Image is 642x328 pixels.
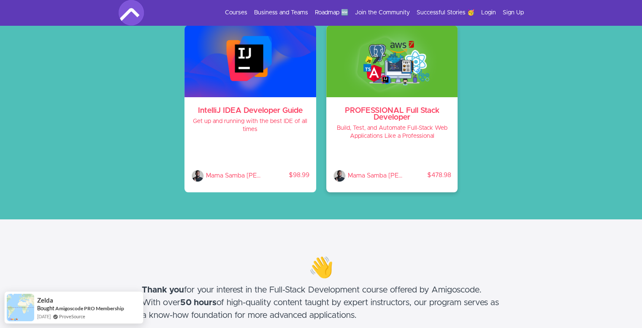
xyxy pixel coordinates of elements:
span: Bought [37,305,54,312]
span: [DATE] [37,313,51,320]
h3: IntelliJ IDEA Developer Guide [191,107,309,114]
a: Roadmap 🆕 [315,8,348,17]
strong: 50 hours [180,298,217,307]
a: IntelliJ IDEA Developer Guide Get up and running with the best IDE of all times Mama Samba Braima... [184,25,316,192]
a: PROFESSIONAL Full Stack Developer Build, Test, and Automate Full-Stack Web Applications Like a Pr... [326,25,458,192]
p: Mama Samba Braima Nelson [206,169,262,182]
a: Courses [225,8,247,17]
h3: PROFESSIONAL Full Stack Developer [333,107,451,121]
img: Mama Samba Braima Nelson [333,169,346,182]
a: Sign Up [503,8,524,17]
img: feaUWTbQhKblocKl2ZaW_Screenshot+2024-06-17+at+17.32.02.png [184,25,316,97]
h5: for your interest in the Full-Stack Development course offered by Amigoscode. With over of high-q... [142,284,501,322]
img: WPzdydpSLWzi0DE2vtpQ_full-stack-professional.png [326,25,458,97]
strong: Thank you [142,286,184,294]
a: Join the Community [355,8,410,17]
img: provesource social proof notification image [7,294,34,321]
a: ProveSource [59,313,85,320]
img: Mama Samba Braima Nelson [191,169,204,182]
span: 👋 [309,258,334,279]
p: Mama Samba Braima Nelson [348,169,404,182]
a: Login [481,8,496,17]
p: $478.98 [404,171,451,180]
a: Business and Teams [254,8,308,17]
span: Zelda [37,297,53,304]
a: Amigoscode PRO Membership [55,305,124,312]
a: Successful Stories 🥳 [417,8,474,17]
h4: Build, Test, and Automate Full-Stack Web Applications Like a Professional [333,124,451,140]
h4: Get up and running with the best IDE of all times [191,118,309,134]
p: $98.99 [262,171,309,180]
